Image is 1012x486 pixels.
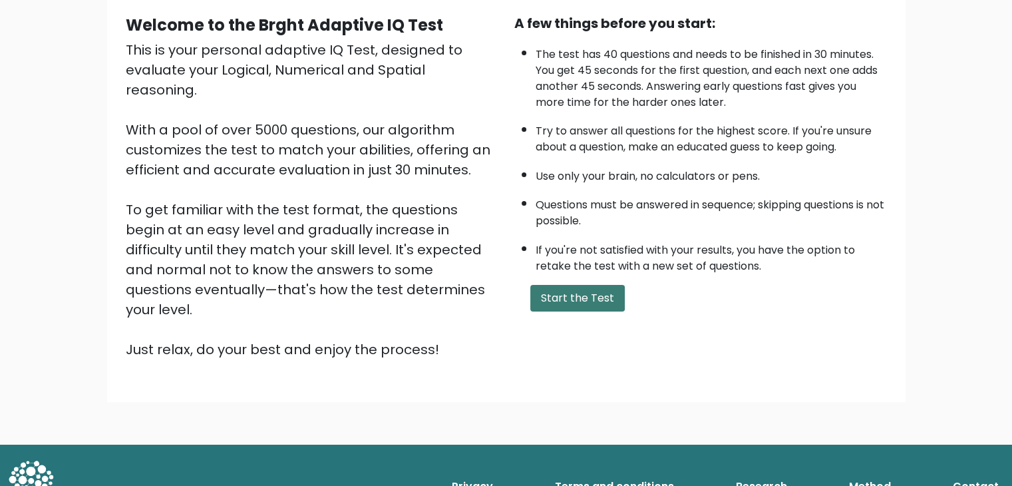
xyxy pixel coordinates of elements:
[536,236,887,274] li: If you're not satisfied with your results, you have the option to retake the test with a new set ...
[536,40,887,111] li: The test has 40 questions and needs to be finished in 30 minutes. You get 45 seconds for the firs...
[514,13,887,33] div: A few things before you start:
[126,40,498,360] div: This is your personal adaptive IQ Test, designed to evaluate your Logical, Numerical and Spatial ...
[530,285,625,312] button: Start the Test
[536,162,887,184] li: Use only your brain, no calculators or pens.
[536,190,887,229] li: Questions must be answered in sequence; skipping questions is not possible.
[126,14,443,36] b: Welcome to the Brght Adaptive IQ Test
[536,117,887,155] li: Try to answer all questions for the highest score. If you're unsure about a question, make an edu...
